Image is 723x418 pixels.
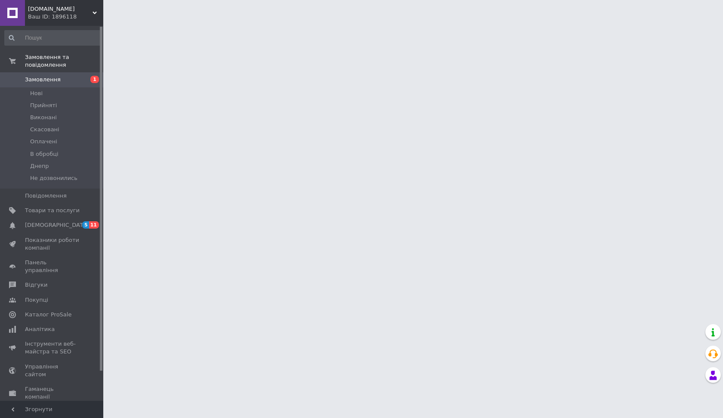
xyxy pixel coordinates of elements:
[25,76,61,84] span: Замовлення
[25,236,80,252] span: Показники роботи компанії
[30,126,59,133] span: Скасовані
[25,325,55,333] span: Аналітика
[30,138,57,146] span: Оплачені
[25,192,67,200] span: Повідомлення
[25,259,80,274] span: Панель управління
[30,174,77,182] span: Не дозвонились
[30,150,59,158] span: В обробці
[30,90,43,97] span: Нові
[25,296,48,304] span: Покупці
[25,221,89,229] span: [DEMOGRAPHIC_DATA]
[30,114,57,121] span: Виконані
[25,53,103,69] span: Замовлення та повідомлення
[28,13,103,21] div: Ваш ID: 1896118
[30,162,49,170] span: Днепр
[25,281,47,289] span: Відгуки
[30,102,57,109] span: Прийняті
[25,363,80,378] span: Управління сайтом
[28,5,93,13] span: ForNails.in.ua
[25,311,71,319] span: Каталог ProSale
[25,385,80,401] span: Гаманець компанії
[25,207,80,214] span: Товари та послуги
[89,221,99,229] span: 11
[90,76,99,83] span: 1
[4,30,102,46] input: Пошук
[82,221,89,229] span: 5
[25,340,80,356] span: Інструменти веб-майстра та SEO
